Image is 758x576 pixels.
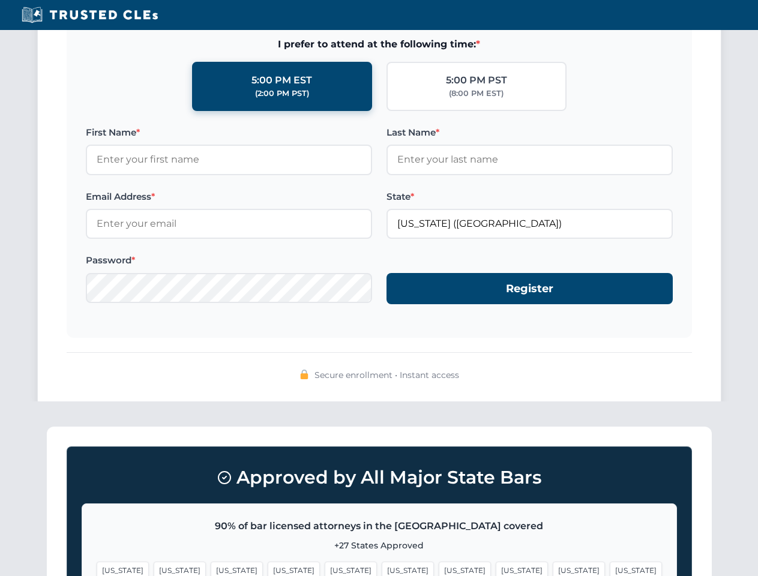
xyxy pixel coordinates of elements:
[314,368,459,382] span: Secure enrollment • Instant access
[97,539,662,552] p: +27 States Approved
[299,370,309,379] img: 🔒
[82,461,677,494] h3: Approved by All Major State Bars
[387,209,673,239] input: Georgia (GA)
[255,88,309,100] div: (2:00 PM PST)
[449,88,504,100] div: (8:00 PM EST)
[86,190,372,204] label: Email Address
[86,145,372,175] input: Enter your first name
[387,125,673,140] label: Last Name
[86,209,372,239] input: Enter your email
[97,518,662,534] p: 90% of bar licensed attorneys in the [GEOGRAPHIC_DATA] covered
[251,73,312,88] div: 5:00 PM EST
[86,37,673,52] span: I prefer to attend at the following time:
[387,273,673,305] button: Register
[86,125,372,140] label: First Name
[446,73,507,88] div: 5:00 PM PST
[86,253,372,268] label: Password
[18,6,161,24] img: Trusted CLEs
[387,190,673,204] label: State
[387,145,673,175] input: Enter your last name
